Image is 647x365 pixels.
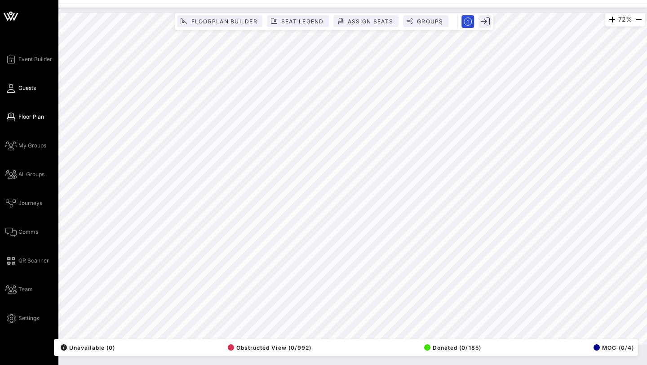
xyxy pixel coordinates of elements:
[177,15,262,27] button: Floorplan Builder
[225,341,312,354] button: Obstructed View (0/992)
[191,18,257,25] span: Floorplan Builder
[18,285,33,294] span: Team
[5,83,36,93] a: Guests
[58,341,115,354] button: /Unavailable (0)
[5,255,49,266] a: QR Scanner
[18,170,44,178] span: All Groups
[18,84,36,92] span: Guests
[5,140,46,151] a: My Groups
[61,344,67,351] div: /
[5,54,52,65] a: Event Builder
[421,341,481,354] button: Donated (0/185)
[18,228,38,236] span: Comms
[281,18,324,25] span: Seat Legend
[5,169,44,180] a: All Groups
[347,18,393,25] span: Assign Seats
[267,15,329,27] button: Seat Legend
[18,257,49,265] span: QR Scanner
[403,15,449,27] button: Groups
[334,15,399,27] button: Assign Seats
[5,313,39,324] a: Settings
[417,18,443,25] span: Groups
[61,344,115,351] span: Unavailable (0)
[5,284,33,295] a: Team
[18,142,46,150] span: My Groups
[424,344,481,351] span: Donated (0/185)
[228,344,312,351] span: Obstructed View (0/992)
[594,344,634,351] span: MOC (0/4)
[605,13,645,27] div: 72%
[18,314,39,322] span: Settings
[5,111,44,122] a: Floor Plan
[5,198,42,209] a: Journeys
[5,227,38,237] a: Comms
[18,113,44,121] span: Floor Plan
[18,199,42,207] span: Journeys
[591,341,634,354] button: MOC (0/4)
[18,55,52,63] span: Event Builder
